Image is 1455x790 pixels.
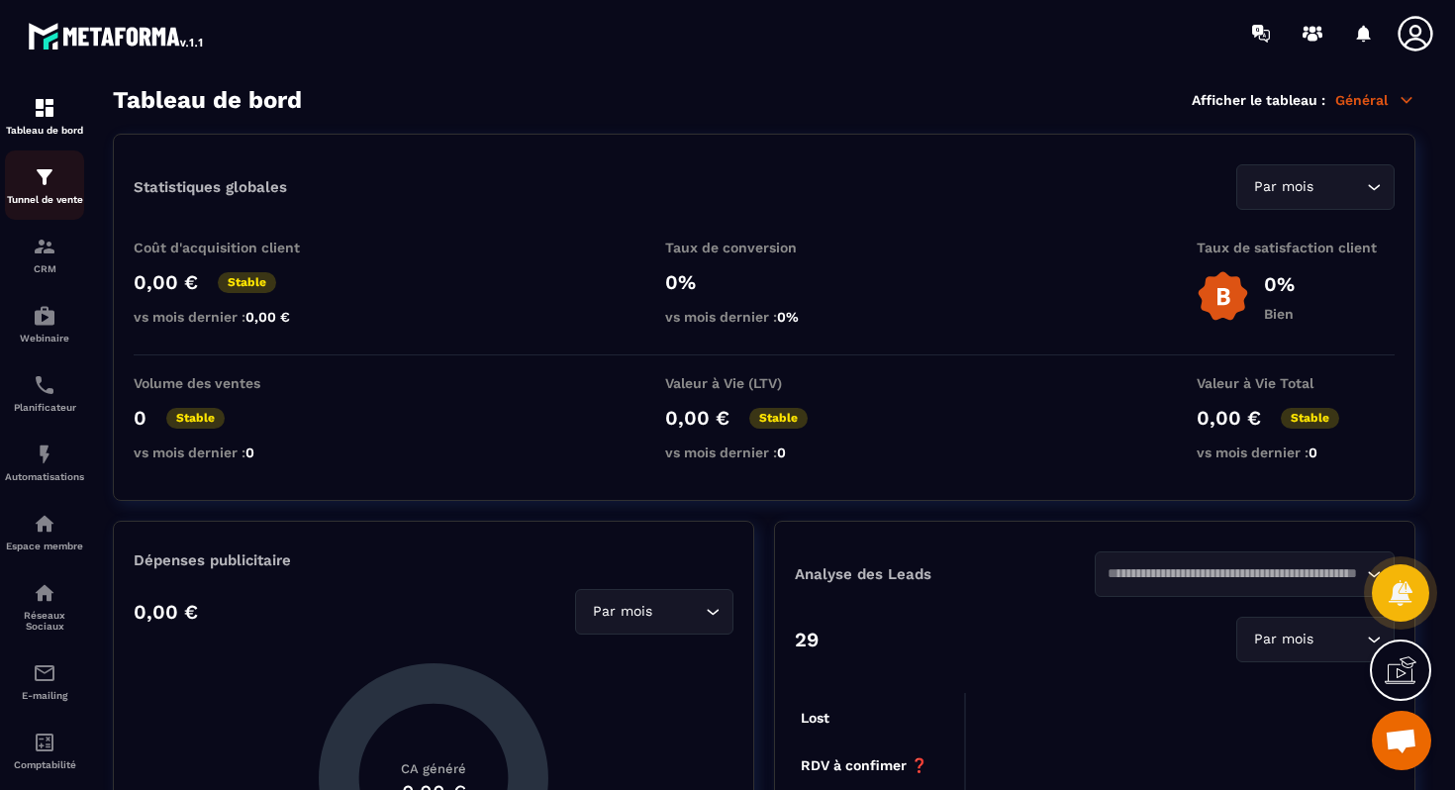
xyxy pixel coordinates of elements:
div: Search for option [1236,164,1395,210]
p: Taux de conversion [665,240,863,255]
tspan: RDV à confimer ❓ [801,757,928,774]
p: Stable [218,272,276,293]
a: automationsautomationsEspace membre [5,497,84,566]
p: CRM [5,263,84,274]
span: 0,00 € [245,309,290,325]
span: Par mois [1249,176,1317,198]
p: 0,00 € [1197,406,1261,430]
p: Statistiques globales [134,178,287,196]
a: formationformationCRM [5,220,84,289]
p: E-mailing [5,690,84,701]
p: vs mois dernier : [134,309,332,325]
p: Stable [166,408,225,429]
p: 0% [665,270,863,294]
p: Dépenses publicitaire [134,551,733,569]
p: Stable [749,408,808,429]
img: automations [33,512,56,536]
img: formation [33,165,56,189]
a: emailemailE-mailing [5,646,84,716]
p: vs mois dernier : [1197,444,1395,460]
p: Stable [1281,408,1339,429]
img: automations [33,304,56,328]
p: Général [1335,91,1415,109]
tspan: Lost [801,710,829,726]
p: 0% [1264,272,1295,296]
img: formation [33,96,56,120]
p: Webinaire [5,333,84,344]
a: automationsautomationsWebinaire [5,289,84,358]
input: Search for option [1317,629,1362,650]
p: vs mois dernier : [134,444,332,460]
p: Bien [1264,306,1295,322]
p: 29 [795,628,819,651]
img: logo [28,18,206,53]
p: Volume des ventes [134,375,332,391]
a: formationformationTunnel de vente [5,150,84,220]
img: formation [33,235,56,258]
span: Par mois [588,601,656,623]
a: Ouvrir le chat [1372,711,1431,770]
a: automationsautomationsAutomatisations [5,428,84,497]
p: 0 [134,406,146,430]
a: social-networksocial-networkRéseaux Sociaux [5,566,84,646]
span: Par mois [1249,629,1317,650]
img: b-badge-o.b3b20ee6.svg [1197,270,1249,323]
p: Valeur à Vie Total [1197,375,1395,391]
p: Automatisations [5,471,84,482]
div: Search for option [575,589,733,635]
a: schedulerschedulerPlanificateur [5,358,84,428]
p: Analyse des Leads [795,565,1095,583]
p: Coût d'acquisition client [134,240,332,255]
span: 0 [777,444,786,460]
div: Search for option [1095,551,1395,597]
img: social-network [33,581,56,605]
p: Tableau de bord [5,125,84,136]
span: 0 [1309,444,1317,460]
p: Comptabilité [5,759,84,770]
p: 0,00 € [134,270,198,294]
a: formationformationTableau de bord [5,81,84,150]
p: 0,00 € [134,600,198,624]
span: 0% [777,309,799,325]
img: scheduler [33,373,56,397]
p: Réseaux Sociaux [5,610,84,632]
input: Search for option [656,601,701,623]
img: email [33,661,56,685]
p: Espace membre [5,541,84,551]
img: automations [33,443,56,466]
input: Search for option [1317,176,1362,198]
span: 0 [245,444,254,460]
p: Valeur à Vie (LTV) [665,375,863,391]
h3: Tableau de bord [113,86,302,114]
div: Search for option [1236,617,1395,662]
a: accountantaccountantComptabilité [5,716,84,785]
p: vs mois dernier : [665,444,863,460]
p: vs mois dernier : [665,309,863,325]
input: Search for option [1108,563,1362,585]
p: Tunnel de vente [5,194,84,205]
img: accountant [33,731,56,754]
p: Taux de satisfaction client [1197,240,1395,255]
p: Planificateur [5,402,84,413]
p: 0,00 € [665,406,729,430]
p: Afficher le tableau : [1192,92,1325,108]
